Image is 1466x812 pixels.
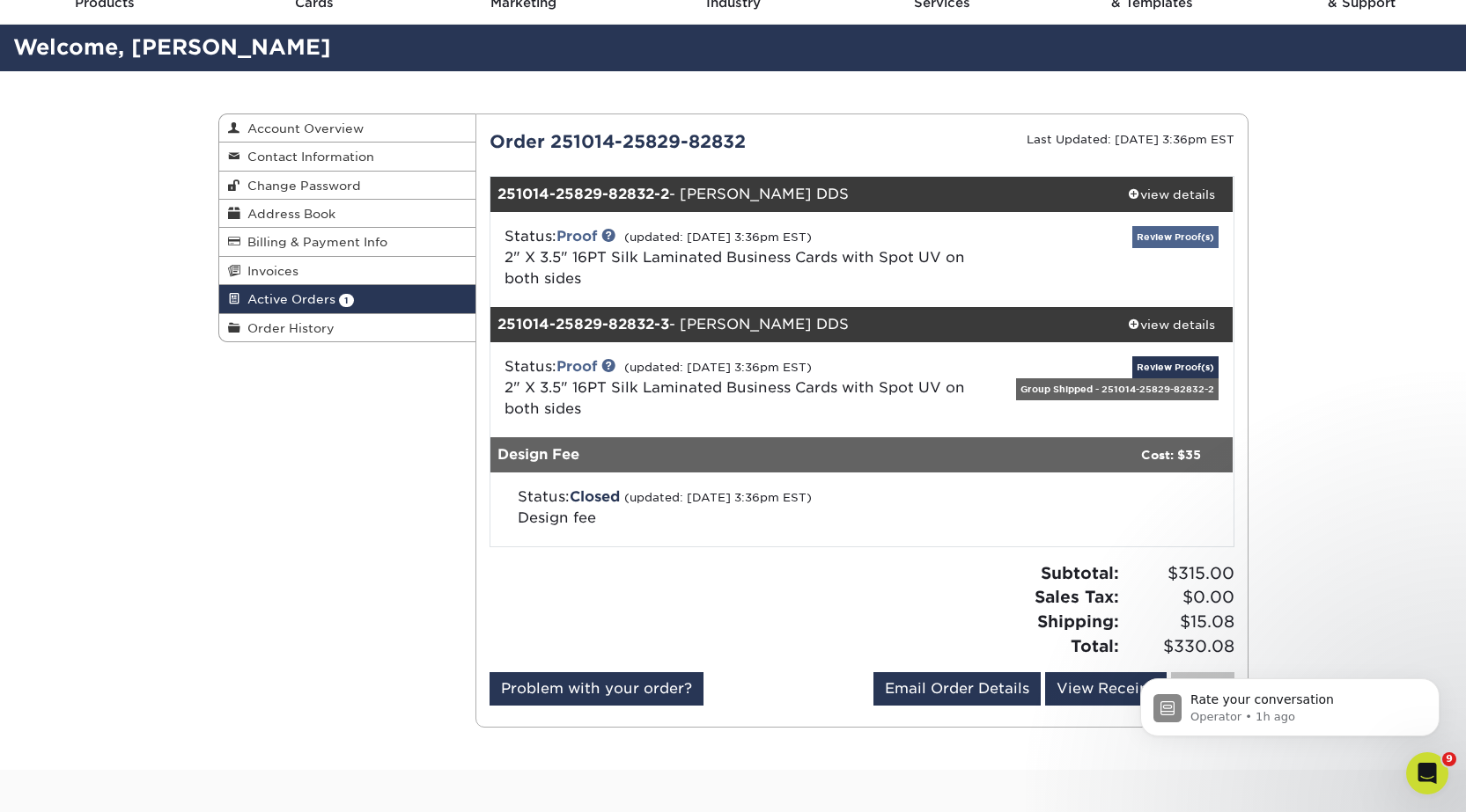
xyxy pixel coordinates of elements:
span: 1 [339,294,354,307]
a: View Receipt [1045,672,1167,706]
span: Account Overview [240,121,364,135]
div: Group Shipped - 251014-25829-82832-2 [1016,378,1219,400]
small: (updated: [DATE] 3:36pm EST) [624,491,812,504]
span: Design fee [518,509,596,526]
a: Review Proof(s) [1132,226,1219,248]
a: Change Password [219,172,476,200]
strong: Design Fee [497,446,579,463]
span: $15.08 [1124,610,1234,634]
div: - [PERSON_NAME] DDS [490,307,1109,342]
strong: 251014-25829-82832-3 [497,316,669,333]
span: $0.00 [1124,585,1234,610]
strong: Total: [1071,636,1119,655]
strong: Shipping: [1037,611,1119,631]
span: Order History [240,321,335,335]
a: Review Proof(s) [1132,356,1219,378]
a: Billing & Payment Info [219,228,476,256]
a: Address Book [219,200,476,228]
a: Account Overview [219,114,476,143]
a: Contact Information [219,143,476,171]
small: (updated: [DATE] 3:36pm EST) [624,230,812,244]
a: view details [1109,307,1234,342]
div: Status: [491,356,985,420]
span: Billing & Payment Info [240,235,387,249]
span: Invoices [240,264,298,278]
a: Order History [219,314,476,341]
small: Last Updated: [DATE] 3:36pm EST [1027,133,1234,146]
a: Active Orders 1 [219,285,476,313]
a: Problem with your order? [490,672,704,706]
iframe: Intercom live chat [1406,752,1448,794]
span: $330.08 [1124,634,1234,659]
a: Email Order Details [873,672,1041,706]
a: Invoices [219,257,476,285]
span: Address Book [240,207,335,221]
div: Status: [505,486,981,529]
strong: Subtotal: [1041,563,1119,582]
div: view details [1109,316,1234,333]
span: Change Password [240,179,361,193]
span: Closed [570,488,620,505]
strong: 251014-25829-82832-2 [497,186,669,202]
a: Proof [556,358,597,375]
div: - [PERSON_NAME] DDS [490,177,1109,212]
div: Order 251014-25829-82832 [476,128,862,155]
span: Active Orders [240,292,335,306]
strong: Cost: $35 [1141,448,1201,462]
a: Proof [556,228,597,245]
span: 9 [1442,752,1456,766]
span: Contact Information [240,150,374,164]
span: $315.00 [1124,561,1234,586]
strong: Sales Tax: [1035,587,1119,606]
div: Status: [491,226,985,289]
a: view details [1109,177,1234,212]
a: 2" X 3.5" 16PT Silk Laminated Business Cards with Spot UV on both sides [505,379,965,417]
small: (updated: [DATE] 3:36pm EST) [624,361,812,374]
iframe: Intercom notifications message [1114,641,1466,764]
a: 2" X 3.5" 16PT Silk Laminated Business Cards with Spot UV on both sides [505,249,965,287]
div: view details [1109,186,1234,203]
